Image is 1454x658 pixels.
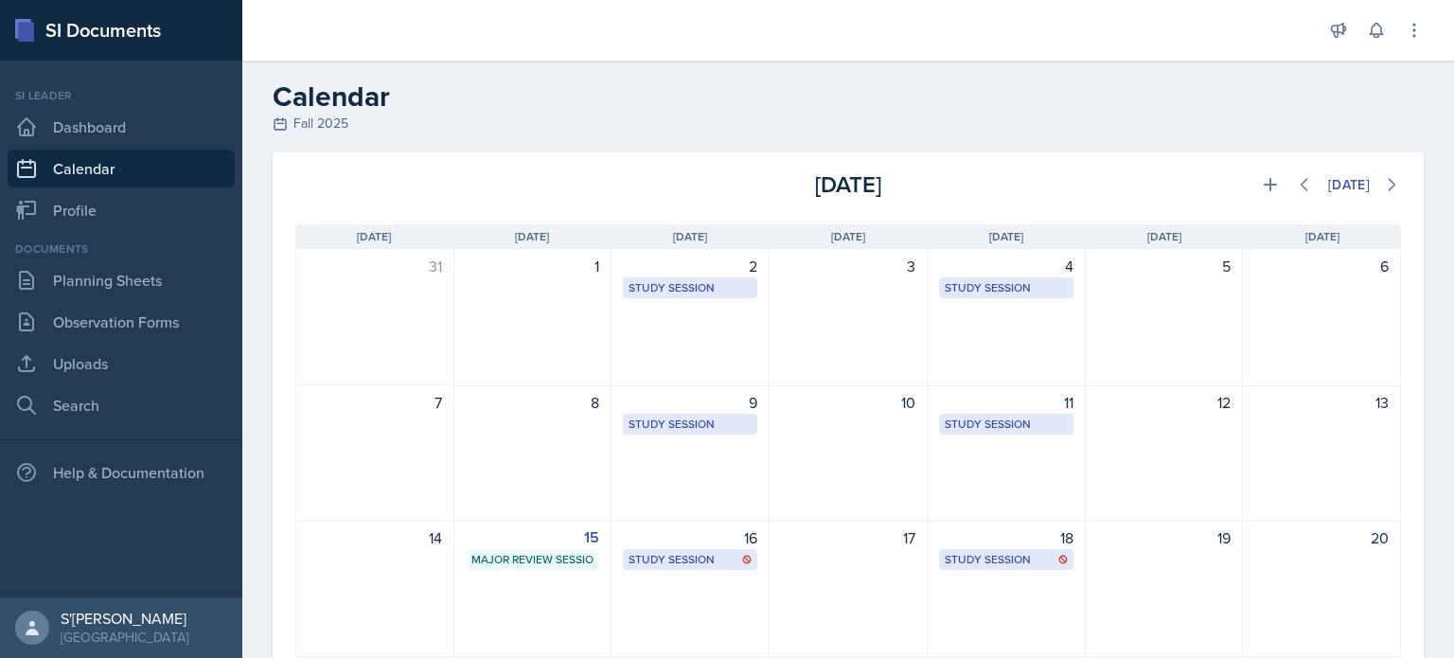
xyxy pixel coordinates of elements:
div: [DATE] [664,168,1032,202]
div: 31 [308,255,442,277]
button: [DATE] [1316,169,1382,201]
div: Si leader [8,87,235,104]
div: 11 [939,391,1073,414]
div: 17 [781,526,915,549]
div: S'[PERSON_NAME] [61,609,188,628]
div: Fall 2025 [273,114,1424,133]
div: 2 [623,255,757,277]
div: 12 [1097,391,1232,414]
div: 10 [781,391,915,414]
div: 14 [308,526,442,549]
span: [DATE] [673,228,707,245]
div: Study Session [945,279,1068,296]
a: Uploads [8,345,235,382]
span: [DATE] [989,228,1023,245]
a: Dashboard [8,108,235,146]
div: 16 [623,526,757,549]
div: 4 [939,255,1073,277]
div: 13 [1254,391,1389,414]
div: Study Session [629,279,752,296]
span: [DATE] [515,228,549,245]
div: 8 [466,391,600,414]
span: [DATE] [357,228,391,245]
div: 1 [466,255,600,277]
a: Profile [8,191,235,229]
div: Major Review Session [471,551,594,568]
div: Help & Documentation [8,453,235,491]
div: Study Session [945,416,1068,433]
div: 3 [781,255,915,277]
span: [DATE] [1305,228,1339,245]
span: [DATE] [831,228,865,245]
div: Documents [8,240,235,258]
div: 5 [1097,255,1232,277]
div: 9 [623,391,757,414]
div: 15 [466,526,600,549]
a: Planning Sheets [8,261,235,299]
div: Study Session [629,551,752,568]
h2: Calendar [273,80,1424,114]
div: Study Session [629,416,752,433]
div: 20 [1254,526,1389,549]
div: 6 [1254,255,1389,277]
div: Study Session [945,551,1068,568]
span: [DATE] [1147,228,1181,245]
div: 18 [939,526,1073,549]
div: 7 [308,391,442,414]
a: Observation Forms [8,303,235,341]
div: 19 [1097,526,1232,549]
a: Search [8,386,235,424]
div: [DATE] [1328,177,1370,192]
div: [GEOGRAPHIC_DATA] [61,628,188,647]
a: Calendar [8,150,235,187]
